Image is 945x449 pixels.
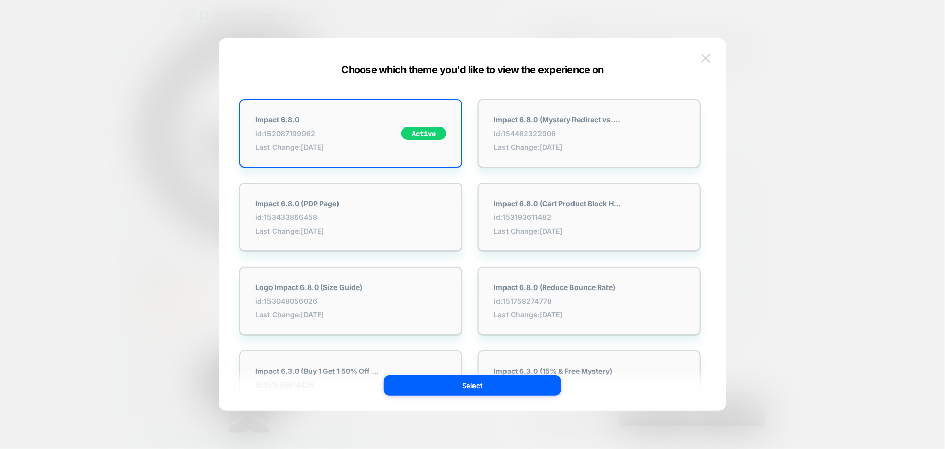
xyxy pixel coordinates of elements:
span: Last Change: [DATE] [494,143,621,151]
span: Last Change: [DATE] [255,227,339,235]
span: id: 154462322906 [494,129,621,138]
strong: Impact 6.8.0 (PDP Page) [255,199,339,208]
span: Last Change: [DATE] [255,143,324,151]
span: View order confirmation › [59,203,134,210]
span: id: 153048056026 [255,297,362,305]
span: id: 153193611482 [494,213,621,221]
div: Choose which theme you'd like to view the experience on [219,63,726,76]
strong: Impact 6.8.0 (Reduce Bounce Rate) [494,283,615,292]
strong: Logo Impact 6.8.0 (Size Guide) [255,283,362,292]
span: id: 153433866458 [255,213,339,221]
strong: Impact 6.3.0 (15% & Free Mystery) [494,367,612,375]
strong: Impact 6.3.0 (Buy 1 Get 1 50% Off & Free Mystery) [255,367,382,375]
span: Last Change: [DATE] [255,310,362,319]
span: Last Change: [DATE] [494,310,615,319]
span: id: 152087199962 [255,129,324,138]
span: id: 151758274778 [494,297,615,305]
button: View order confirmation › [55,201,139,212]
span: Last Change: [DATE] [494,227,621,235]
button: Select [384,375,561,396]
strong: Impact 6.8.0 (Mystery Redirect vs. Pop Up) [494,115,621,124]
div: Active [401,127,446,140]
strong: Impact 6.8.0 [255,115,324,124]
strong: Impact 6.8.0 (Cart Product Block Homepage) [494,199,621,208]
